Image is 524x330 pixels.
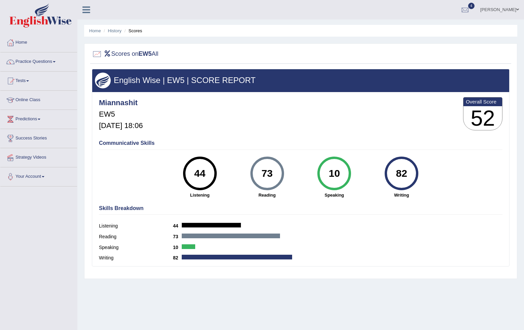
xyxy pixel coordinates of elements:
[95,73,111,88] img: wings.png
[0,91,77,108] a: Online Class
[0,52,77,69] a: Practice Questions
[92,49,159,59] h2: Scores on All
[139,50,152,57] b: EW5
[389,159,414,188] div: 82
[187,159,212,188] div: 44
[237,192,298,198] strong: Reading
[255,159,279,188] div: 73
[0,72,77,88] a: Tests
[0,148,77,165] a: Strategy Videos
[322,159,347,188] div: 10
[99,205,502,211] h4: Skills Breakdown
[0,110,77,127] a: Predictions
[173,245,182,250] b: 10
[89,28,101,33] a: Home
[0,167,77,184] a: Your Account
[0,33,77,50] a: Home
[0,129,77,146] a: Success Stories
[99,244,173,251] label: Speaking
[99,110,143,118] h5: EW5
[99,222,173,230] label: Listening
[173,234,182,239] b: 73
[371,192,432,198] strong: Writing
[99,122,143,130] h5: [DATE] 18:06
[95,76,506,85] h3: English Wise | EW5 | SCORE REPORT
[123,28,142,34] li: Scores
[468,3,475,9] span: 4
[173,255,182,260] b: 82
[99,233,173,240] label: Reading
[99,99,143,107] h4: Miannashit
[99,254,173,261] label: Writing
[99,140,502,146] h4: Communicative Skills
[304,192,364,198] strong: Speaking
[170,192,230,198] strong: Listening
[466,99,500,105] b: Overall Score
[173,223,182,229] b: 44
[463,106,502,130] h3: 52
[108,28,121,33] a: History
